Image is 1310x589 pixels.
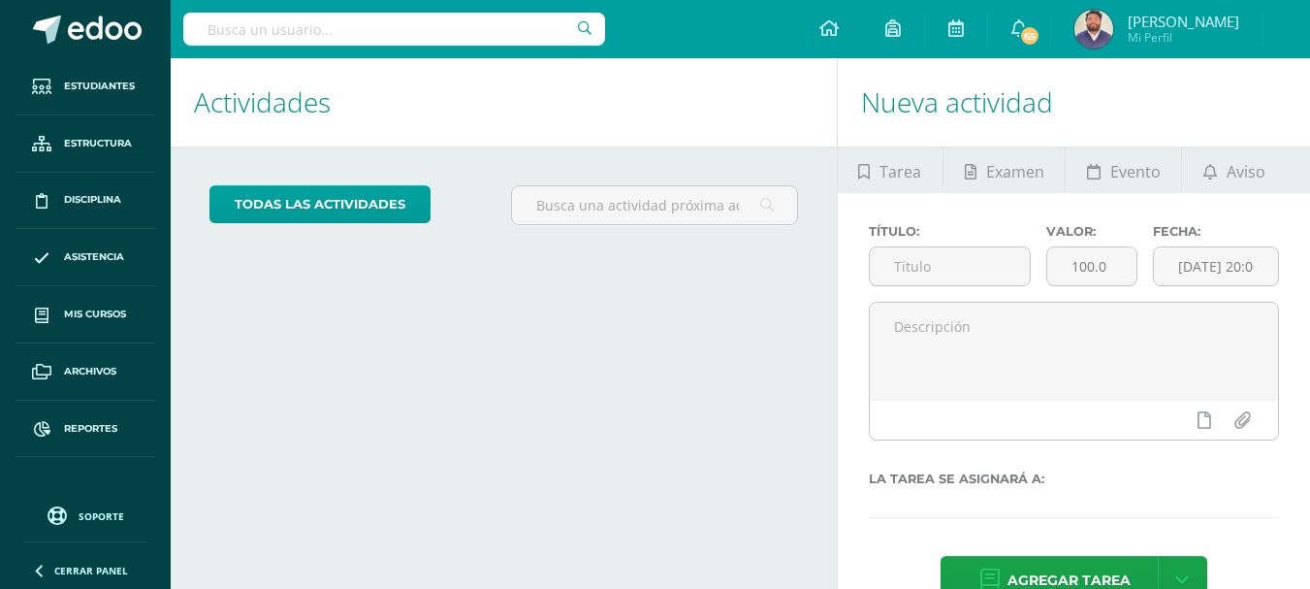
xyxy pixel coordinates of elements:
[1047,247,1136,285] input: Puntos máximos
[1066,147,1181,193] a: Evento
[879,148,921,195] span: Tarea
[183,13,605,46] input: Busca un usuario...
[861,58,1287,147] h1: Nueva actividad
[79,509,124,523] span: Soporte
[869,472,1279,486] label: La tarea se asignará a:
[16,229,155,286] a: Asistencia
[16,173,155,230] a: Disciplina
[209,185,431,223] a: todas las Actividades
[1074,10,1113,49] img: 1759cf95f6b189d69a069e26bb5613d3.png
[838,147,943,193] a: Tarea
[943,147,1065,193] a: Examen
[64,364,116,379] span: Archivos
[16,58,155,115] a: Estudiantes
[1227,148,1265,195] span: Aviso
[1153,224,1279,239] label: Fecha:
[64,136,132,151] span: Estructura
[16,344,155,401] a: Archivos
[194,58,814,147] h1: Actividades
[512,186,796,224] input: Busca una actividad próxima aquí...
[1110,148,1161,195] span: Evento
[16,286,155,344] a: Mis cursos
[869,224,1031,239] label: Título:
[986,148,1044,195] span: Examen
[64,192,121,208] span: Disciplina
[870,247,1030,285] input: Título
[1128,12,1239,31] span: [PERSON_NAME]
[23,502,147,528] a: Soporte
[1046,224,1137,239] label: Valor:
[64,249,124,265] span: Asistencia
[54,564,128,577] span: Cerrar panel
[64,307,126,322] span: Mis cursos
[1019,25,1040,47] span: 65
[16,115,155,173] a: Estructura
[1128,29,1239,46] span: Mi Perfil
[1154,247,1278,285] input: Fecha de entrega
[64,79,135,94] span: Estudiantes
[64,421,117,437] span: Reportes
[16,401,155,458] a: Reportes
[1182,147,1286,193] a: Aviso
